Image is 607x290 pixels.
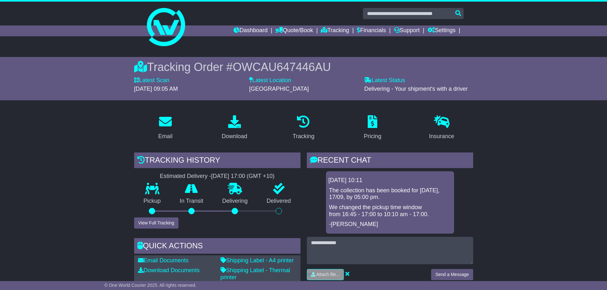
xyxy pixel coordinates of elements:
[249,86,309,92] span: [GEOGRAPHIC_DATA]
[431,269,473,280] button: Send a Message
[105,283,197,288] span: © One World Courier 2025. All rights reserved.
[134,238,300,255] div: Quick Actions
[249,77,291,84] label: Latest Location
[257,198,300,205] p: Delivered
[288,113,318,143] a: Tracking
[329,187,451,201] p: The collection has been booked for [DATE], 17/09, by 05:00 pm.
[360,113,386,143] a: Pricing
[425,113,459,143] a: Insurance
[364,86,468,92] span: Delivering - Your shipment's with a driver
[394,25,420,36] a: Support
[134,86,178,92] span: [DATE] 09:05 AM
[329,177,452,184] div: [DATE] 10:11
[134,60,473,74] div: Tracking Order #
[357,25,386,36] a: Financials
[234,25,268,36] a: Dashboard
[364,132,381,141] div: Pricing
[429,132,454,141] div: Insurance
[220,257,294,264] a: Shipping Label - A4 printer
[170,198,213,205] p: In Transit
[321,25,349,36] a: Tracking
[275,25,313,36] a: Quote/Book
[213,198,257,205] p: Delivering
[154,113,177,143] a: Email
[329,204,451,218] p: We changed the pickup time window from 16:45 - 17:00 to 10:10 am - 17:00.
[211,173,275,180] div: [DATE] 17:00 (GMT +10)
[158,132,172,141] div: Email
[233,60,331,74] span: OWCAU647446AU
[307,152,473,170] div: RECENT CHAT
[134,77,170,84] label: Latest Scan
[364,77,405,84] label: Latest Status
[428,25,456,36] a: Settings
[134,152,300,170] div: Tracking history
[134,217,178,229] button: View Full Tracking
[293,132,314,141] div: Tracking
[134,198,170,205] p: Pickup
[218,113,251,143] a: Download
[220,267,290,280] a: Shipping Label - Thermal printer
[138,257,189,264] a: Email Documents
[222,132,247,141] div: Download
[138,267,200,273] a: Download Documents
[329,221,451,228] p: -[PERSON_NAME]
[134,173,300,180] div: Estimated Delivery -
